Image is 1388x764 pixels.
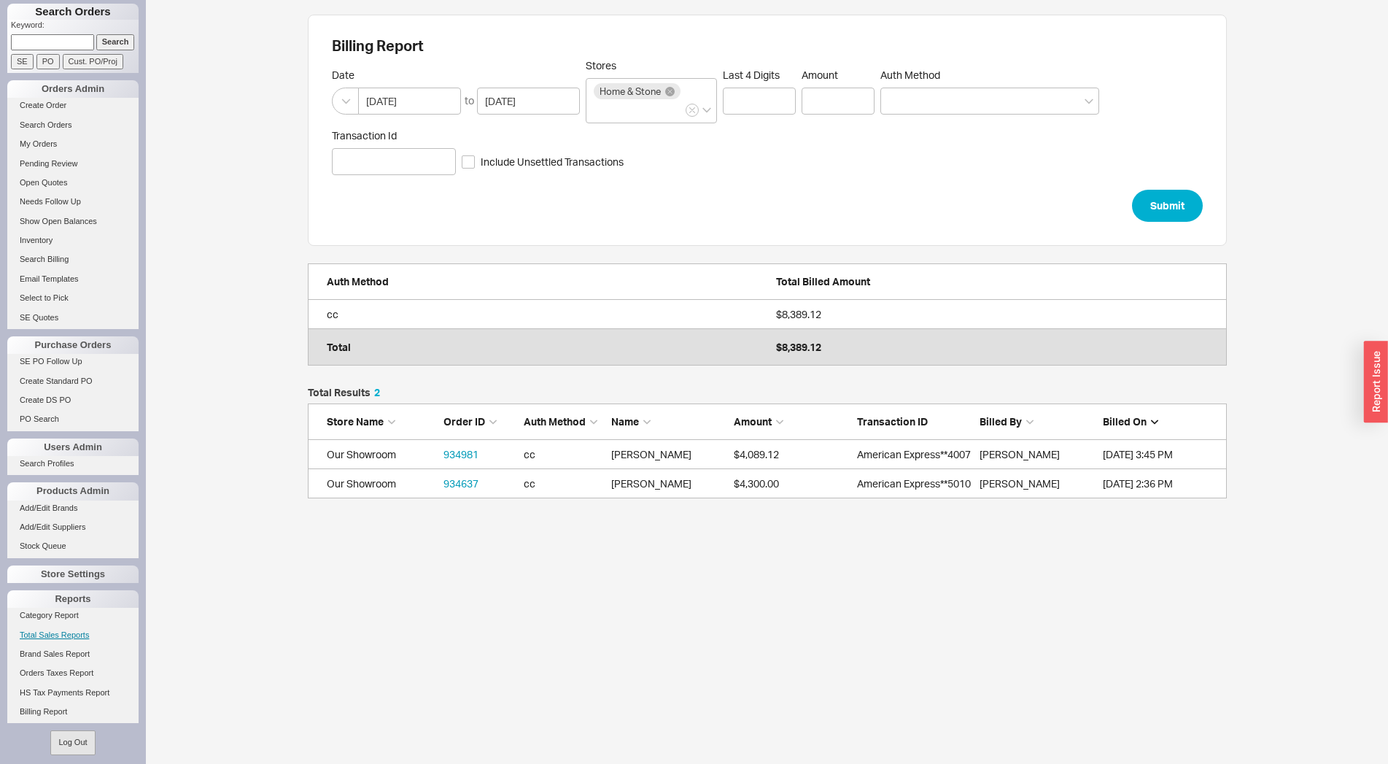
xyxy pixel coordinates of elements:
[7,566,139,583] div: Store Settings
[857,415,928,428] span: Transaction ID
[7,412,139,427] a: PO Search
[980,415,1022,428] span: Billed By
[524,447,604,462] div: cc
[723,69,796,82] span: Last 4 Digits
[7,117,139,133] a: Search Orders
[327,340,769,355] div: Total
[96,34,135,50] input: Search
[465,93,474,108] div: to
[7,98,139,113] a: Create Order
[7,704,139,719] a: Billing Report
[7,628,139,643] a: Total Sales Reports
[308,300,1227,358] div: grid
[63,54,123,69] input: Cust. PO/Proj
[7,233,139,248] a: Inventory
[7,175,139,190] a: Open Quotes
[7,539,139,554] a: Stock Queue
[327,275,389,288] span: Auth Method
[524,415,586,428] span: Auth Method
[11,54,34,69] input: SE
[524,414,604,429] div: Auth Method
[723,88,796,115] input: Last 4 Digits
[524,476,604,491] div: cc
[11,20,139,34] p: Keyword:
[7,271,139,287] a: Email Templates
[36,54,60,69] input: PO
[586,59,616,72] span: Stores
[7,194,139,209] a: Needs Follow Up
[443,448,478,460] a: 934981
[7,393,139,408] a: Create DS PO
[443,477,478,490] a: 934637
[327,415,384,428] span: Store Name
[7,374,139,389] a: Create Standard PO
[374,386,380,398] span: 2
[802,88,875,115] input: Amount
[980,447,1096,462] div: Adina Golomb
[443,414,516,429] div: Order ID
[327,414,436,429] div: Store Name
[611,414,727,429] div: Name
[332,39,1203,53] h2: Billing Report
[857,447,973,462] div: American Express**4007
[7,80,139,98] div: Orders Admin
[7,214,139,229] a: Show Open Balances
[1103,476,1219,491] div: 8/20/25 2:36 PM
[600,86,661,96] span: Home & Stone
[7,336,139,354] div: Purchase Orders
[7,156,139,171] a: Pending Review
[734,415,772,428] span: Amount
[7,4,139,20] h1: Search Orders
[7,685,139,701] a: HS Tax Payments Report
[332,148,456,175] input: Transaction Id
[776,275,870,288] span: Total Billed Amount
[7,439,139,456] div: Users Admin
[462,155,475,169] input: Include Unsettled Transactions
[611,447,727,462] div: Esther Bistritzky
[443,415,485,428] span: Order ID
[7,252,139,267] a: Search Billing
[7,290,139,306] a: Select to Pick
[686,104,699,117] button: Stores
[20,159,78,168] span: Pending Review
[327,307,769,322] div: cc
[1150,197,1185,215] span: Submit
[327,447,436,462] div: Our Showroom
[332,69,580,82] span: Date
[7,608,139,623] a: Category Report
[980,476,1096,491] div: Layla Rosenberg
[7,354,139,369] a: SE PO Follow Up
[1103,414,1219,429] div: Billed On
[7,136,139,152] a: My Orders
[594,101,604,118] input: Stores
[50,730,95,755] button: Log Out
[1103,415,1147,428] span: Billed On
[7,590,139,608] div: Reports
[7,501,139,516] a: Add/Edit Brands
[1132,190,1203,222] button: Submit
[7,520,139,535] a: Add/Edit Suppliers
[980,414,1096,429] div: Billed By
[734,414,850,429] div: Amount
[308,440,1227,498] div: grid
[888,93,899,109] input: Auth Method
[611,476,727,491] div: Shaya Chamani
[857,476,973,491] div: American Express**5010
[308,387,380,398] h5: Total Results
[327,476,436,491] div: Our Showroom
[734,448,779,460] span: $4,089.12
[7,482,139,500] div: Products Admin
[7,647,139,662] a: Brand Sales Report
[776,341,821,353] span: $8,389.12
[1103,447,1219,462] div: 8/20/25 3:45 PM
[332,129,456,142] span: Transaction Id
[734,477,779,490] span: $4,300.00
[7,665,139,681] a: Orders Taxes Report
[7,310,139,325] a: SE Quotes
[880,69,940,81] span: Auth Method
[7,456,139,471] a: Search Profiles
[776,308,821,320] span: $8,389.12
[802,69,875,82] span: Amount
[20,197,81,206] span: Needs Follow Up
[481,155,624,169] span: Include Unsettled Transactions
